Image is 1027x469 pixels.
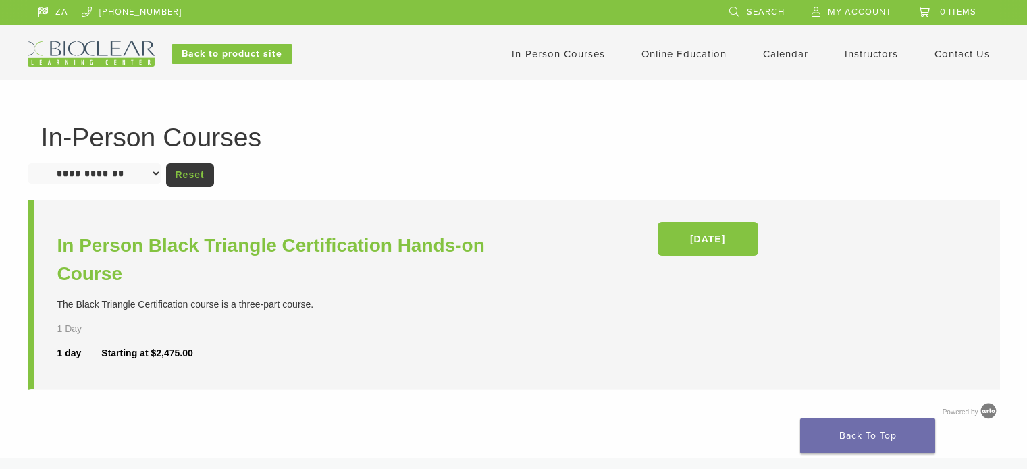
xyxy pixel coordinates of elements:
a: Back To Top [800,418,935,453]
a: Reset [166,163,214,187]
span: My Account [828,7,891,18]
img: Arlo training & Event Software [978,401,999,421]
a: Online Education [641,48,727,60]
div: Starting at $2,475.00 [101,346,192,360]
h1: In-Person Courses [41,124,986,150]
a: In-Person Courses [512,48,605,60]
a: Instructors [845,48,898,60]
div: The Black Triangle Certification course is a three-part course. [57,298,517,312]
a: Powered by [943,408,1000,416]
img: Bioclear [28,41,155,67]
span: 0 items [940,7,976,18]
div: 1 Day [57,322,126,336]
a: Calendar [763,48,808,60]
div: 1 day [57,346,102,360]
a: Contact Us [934,48,990,60]
a: In Person Black Triangle Certification Hands-on Course [57,231,517,288]
a: Back to product site [172,44,292,64]
a: [DATE] [658,222,758,256]
span: Search [747,7,785,18]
